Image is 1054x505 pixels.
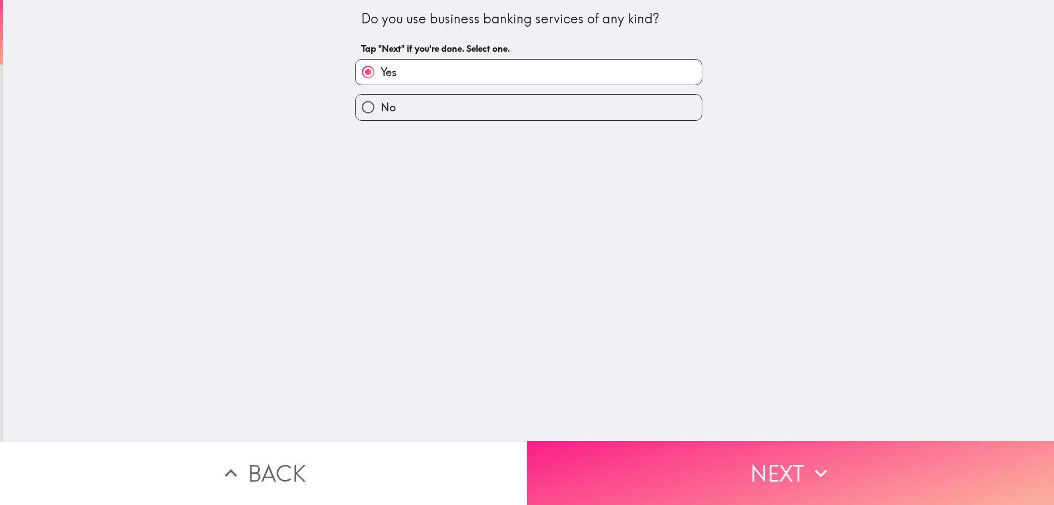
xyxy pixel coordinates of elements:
button: No [356,95,702,120]
button: Yes [356,60,702,85]
h6: Tap "Next" if you're done. Select one. [361,42,696,55]
div: Do you use business banking services of any kind? [361,9,696,28]
button: Next [527,441,1054,505]
span: Yes [381,65,397,80]
span: No [381,100,396,115]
